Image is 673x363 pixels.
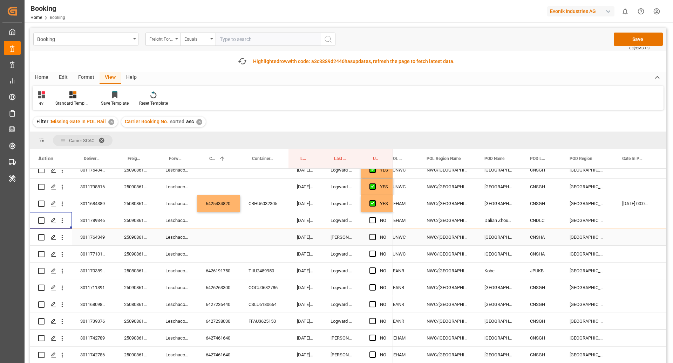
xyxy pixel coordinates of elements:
div: Highlighted with code: updates, refresh the page to fetch latest data. [253,58,455,65]
div: 3011742786 [72,347,116,363]
div: NWC/[GEOGRAPHIC_DATA] [GEOGRAPHIC_DATA] / [GEOGRAPHIC_DATA] [418,279,476,296]
div: Press SPACE to select this row. [30,313,393,330]
div: DEHAM [382,212,418,229]
div: [DATE] 08:39:43 [288,179,322,195]
div: NO [380,347,386,363]
div: Logward System [322,279,361,296]
div: 250908610507 [116,246,157,262]
div: [GEOGRAPHIC_DATA] [476,179,522,195]
div: Logward System [322,195,361,212]
div: 3011789346 [72,212,116,229]
div: JPUKB [522,263,561,279]
div: NWC/[GEOGRAPHIC_DATA] [GEOGRAPHIC_DATA] / [GEOGRAPHIC_DATA] [418,162,476,178]
div: BEANR [382,279,418,296]
span: Last Opened By [334,156,346,161]
div: CNSHA [522,246,561,262]
div: NO [380,330,386,346]
div: Kobe [476,263,522,279]
div: Logward System [322,296,361,313]
button: open menu [181,33,216,46]
div: ✕ [108,119,114,125]
div: NWC/[GEOGRAPHIC_DATA] [GEOGRAPHIC_DATA] / [GEOGRAPHIC_DATA] [418,179,476,195]
button: open menu [145,33,181,46]
div: 3011764349, 3011790387 [72,162,116,178]
div: TIIU2459950 [240,263,288,279]
div: 3011798816 [72,179,116,195]
div: CNDLC [522,212,561,229]
div: 250908610225 [116,313,157,329]
div: 250908610646 [116,162,157,178]
span: Missing Gate In POL Rail [51,119,106,124]
div: [GEOGRAPHIC_DATA] [476,347,522,363]
div: [DATE] 15:24:21 [288,313,322,329]
span: Gate In POL [622,156,644,161]
span: POL Locode [390,156,403,161]
span: Filter : [36,119,51,124]
div: CNSGH [522,195,561,212]
div: Leschaco Bremen [157,296,197,313]
div: Freight Forwarder's Reference No. [149,34,173,42]
div: [DATE] 14:26:51 [288,162,322,178]
div: DEHAM [382,195,418,212]
div: 6426191750 [197,263,240,279]
div: NWC/[GEOGRAPHIC_DATA] [GEOGRAPHIC_DATA] / [GEOGRAPHIC_DATA] [418,246,476,262]
div: [GEOGRAPHIC_DATA] [561,195,614,212]
div: NWC/[GEOGRAPHIC_DATA] [GEOGRAPHIC_DATA] / [GEOGRAPHIC_DATA] [418,229,476,245]
div: 250808610553 [116,195,157,212]
div: Logward System [322,179,361,195]
div: Standard Templates [55,100,90,106]
button: open menu [33,33,138,46]
div: OOCU0632786 [240,279,288,296]
div: CNSGH [522,313,561,329]
span: Container No. [252,156,274,161]
span: POL Region Name [427,156,461,161]
div: DEHAM [382,347,418,363]
div: View [100,72,121,84]
div: 250908610632 [116,212,157,229]
div: Dalian Zhoushuizi International Apt [476,212,522,229]
div: Press SPACE to select this row. [30,212,393,229]
div: Logward System [322,246,361,262]
div: NO [380,229,386,245]
div: [DATE] 05:42:18 [288,195,322,212]
div: Leschaco Bremen [157,279,197,296]
div: CBHU6032305 [240,195,288,212]
button: Save [614,33,663,46]
div: 250908610069 [116,279,157,296]
div: CSLU6180664 [240,296,288,313]
div: Booking [37,34,131,43]
div: [DATE] 06:53:52 [288,212,322,229]
div: Press SPACE to select this row. [30,179,393,195]
span: Last Opened Date [300,156,307,161]
div: 6427461640 [197,347,240,363]
div: NWC/[GEOGRAPHIC_DATA] [GEOGRAPHIC_DATA] / [GEOGRAPHIC_DATA] [418,263,476,279]
div: [GEOGRAPHIC_DATA] [561,279,614,296]
div: Press SPACE to select this row. [30,246,393,263]
div: NWC/[GEOGRAPHIC_DATA] [GEOGRAPHIC_DATA] / [GEOGRAPHIC_DATA] [418,330,476,346]
div: Leschaco Bremen [157,229,197,245]
div: [GEOGRAPHIC_DATA] [476,162,522,178]
div: 250908610717 [116,179,157,195]
div: YES [380,179,388,195]
span: POD Locode [530,156,546,161]
div: 6427238030 [197,313,240,329]
div: [PERSON_NAME] [322,347,361,363]
div: 3011680988, 3011736222, 3011724213, 3011736162 [72,296,116,313]
div: EUNWC [382,229,418,245]
div: Leschaco Bremen [157,195,197,212]
div: Help [121,72,142,84]
div: 3011739376 [72,313,116,329]
div: Press SPACE to select this row. [30,263,393,279]
div: [GEOGRAPHIC_DATA] [476,229,522,245]
div: Equals [184,34,208,42]
div: 250908610209 [116,347,157,363]
div: CNSGH [522,279,561,296]
span: sorted [170,119,184,124]
div: Leschaco Bremen [157,179,197,195]
div: CNSGH [522,330,561,346]
div: [GEOGRAPHIC_DATA] [476,313,522,329]
div: BEANR [382,296,418,313]
div: Leschaco Bremen [157,246,197,262]
input: Type to search [216,33,321,46]
div: Logward System [322,162,361,178]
